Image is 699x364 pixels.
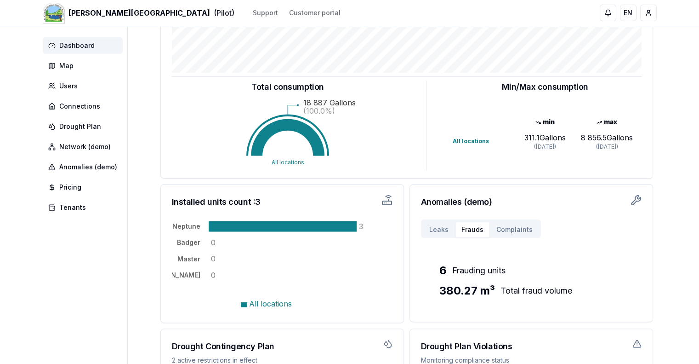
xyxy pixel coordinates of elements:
tspan: Badger [177,238,200,246]
tspan: Master [177,255,200,263]
span: [PERSON_NAME][GEOGRAPHIC_DATA] [68,7,210,18]
text: All locations [272,159,304,166]
tspan: 0 [211,254,216,263]
span: All locations [249,299,292,308]
tspan: 0 [211,271,216,280]
a: [PERSON_NAME][GEOGRAPHIC_DATA](Pilot) [43,7,234,18]
span: Network (demo) [59,142,111,151]
span: 380.27 m³ [439,283,495,298]
div: 311.1 Gallons [514,132,576,143]
a: Tenants [43,199,126,216]
div: ([DATE]) [576,143,637,150]
img: Morgan's Point Resort Logo [43,2,65,24]
span: (Pilot) [214,7,234,18]
span: 6 [439,263,447,278]
h3: Installed units count : 3 [172,196,279,208]
a: Connections [43,98,126,115]
button: Frauds [455,221,490,238]
a: Dashboard [43,37,126,54]
a: Map [43,58,126,74]
a: Customer portal [289,8,341,17]
button: Leaks [423,221,455,238]
button: Complaints [490,221,539,238]
tspan: [PERSON_NAME] [147,271,200,279]
span: Users [59,81,78,91]
h3: Total consumption [251,81,324,93]
span: Pricing [59,183,81,192]
a: Pricing [43,179,126,196]
div: 8 856.5 Gallons [576,132,637,143]
span: Total fraud volume [500,284,572,297]
span: Frauding units [452,264,506,277]
span: Map [59,61,74,70]
h3: Drought Plan Violations [421,340,642,353]
h3: Min/Max consumption [502,81,588,93]
a: Support [253,8,278,17]
text: 18 887 Gallons [303,98,356,107]
span: Anomalies (demo) [59,162,117,172]
a: Users [43,78,126,94]
tspan: 0 [211,238,216,247]
a: Drought Plan [43,118,126,135]
button: EN [620,5,636,21]
div: min [514,117,576,127]
span: Drought Plan [59,122,101,131]
h3: Anomalies (demo) [421,196,642,208]
div: ([DATE]) [514,143,576,150]
div: All locations [453,138,514,145]
tspan: Neptune [172,222,200,230]
text: (100.0%) [303,106,335,116]
tspan: 3 [359,222,363,231]
span: EN [624,8,632,17]
span: Dashboard [59,41,95,50]
div: max [576,117,637,127]
span: Connections [59,102,100,111]
h3: Drought Contingency Plan [172,340,392,353]
span: Tenants [59,203,86,212]
a: Network (demo) [43,139,126,155]
a: Anomalies (demo) [43,159,126,175]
